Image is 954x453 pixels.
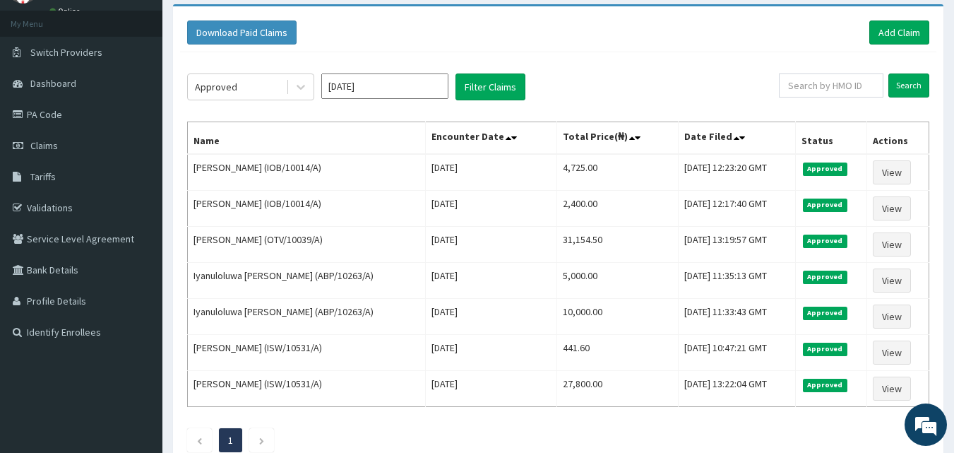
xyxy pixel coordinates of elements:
[795,122,866,155] th: Status
[188,227,426,263] td: [PERSON_NAME] (OTV/10039/A)
[556,122,678,155] th: Total Price(₦)
[7,302,269,352] textarea: Type your message and hit 'Enter'
[187,20,297,45] button: Download Paid Claims
[425,263,556,299] td: [DATE]
[803,343,847,355] span: Approved
[556,371,678,407] td: 27,800.00
[556,227,678,263] td: 31,154.50
[195,80,237,94] div: Approved
[425,227,556,263] td: [DATE]
[803,379,847,392] span: Approved
[49,6,83,16] a: Online
[556,154,678,191] td: 4,725.00
[873,305,911,329] a: View
[26,71,57,106] img: d_794563401_company_1708531726252_794563401
[188,299,426,335] td: Iyanuloluwa [PERSON_NAME] (ABP/10263/A)
[232,7,266,41] div: Minimize live chat window
[228,434,233,447] a: Page 1 is your current page
[678,191,795,227] td: [DATE] 12:17:40 GMT
[556,299,678,335] td: 10,000.00
[425,122,556,155] th: Encounter Date
[188,122,426,155] th: Name
[678,154,795,191] td: [DATE] 12:23:20 GMT
[188,154,426,191] td: [PERSON_NAME] (IOB/10014/A)
[196,434,203,447] a: Previous page
[888,73,929,98] input: Search
[678,299,795,335] td: [DATE] 11:33:43 GMT
[425,371,556,407] td: [DATE]
[867,122,929,155] th: Actions
[873,160,911,184] a: View
[188,335,426,371] td: [PERSON_NAME] (ISW/10531/A)
[73,79,237,98] div: Chat with us now
[556,263,678,299] td: 5,000.00
[678,122,795,155] th: Date Filed
[188,191,426,227] td: [PERSON_NAME] (IOB/10014/A)
[779,73,883,98] input: Search by HMO ID
[556,335,678,371] td: 441.60
[30,170,56,183] span: Tariffs
[803,199,847,211] span: Approved
[30,139,58,152] span: Claims
[873,269,911,293] a: View
[678,227,795,263] td: [DATE] 13:19:57 GMT
[803,235,847,247] span: Approved
[873,196,911,220] a: View
[321,73,448,99] input: Select Month and Year
[803,163,847,175] span: Approved
[425,191,556,227] td: [DATE]
[82,136,195,279] span: We're online!
[873,233,911,257] a: View
[869,20,929,45] a: Add Claim
[556,191,678,227] td: 2,400.00
[678,371,795,407] td: [DATE] 13:22:04 GMT
[30,46,102,59] span: Switch Providers
[803,271,847,283] span: Approved
[873,377,911,401] a: View
[188,371,426,407] td: [PERSON_NAME] (ISW/10531/A)
[425,154,556,191] td: [DATE]
[425,335,556,371] td: [DATE]
[425,299,556,335] td: [DATE]
[258,434,265,447] a: Next page
[678,263,795,299] td: [DATE] 11:35:13 GMT
[188,263,426,299] td: Iyanuloluwa [PERSON_NAME] (ABP/10263/A)
[873,341,911,365] a: View
[678,335,795,371] td: [DATE] 10:47:21 GMT
[30,77,76,90] span: Dashboard
[803,307,847,319] span: Approved
[455,73,525,100] button: Filter Claims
